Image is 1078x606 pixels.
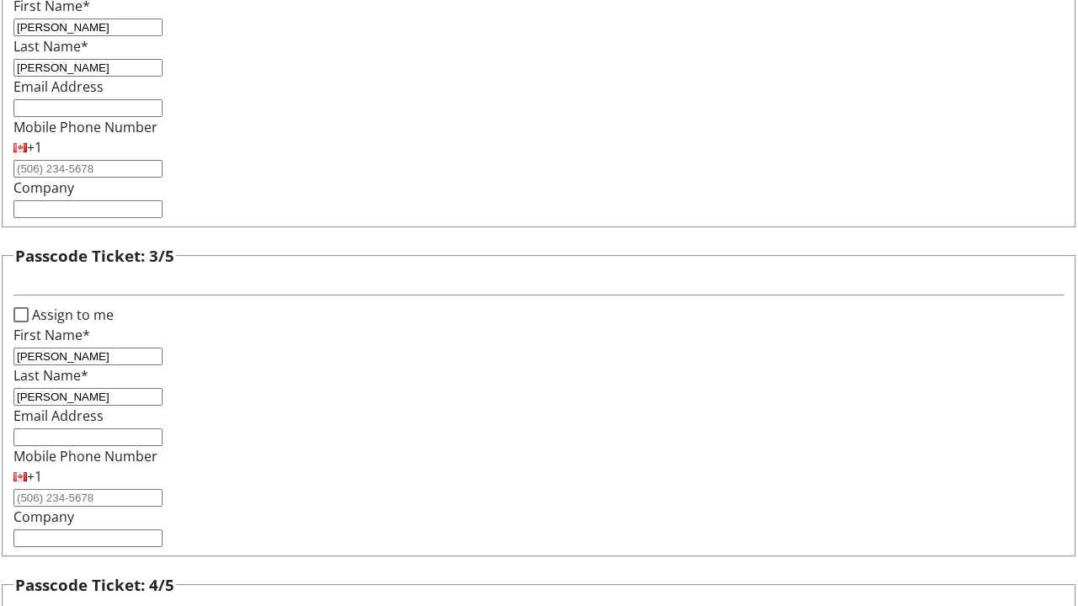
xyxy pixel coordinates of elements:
[13,178,74,197] label: Company
[13,37,88,56] label: Last Name*
[29,305,114,325] label: Assign to me
[13,447,157,465] label: Mobile Phone Number
[13,407,104,425] label: Email Address
[15,244,174,268] h3: Passcode Ticket: 3/5
[13,508,74,526] label: Company
[13,118,157,136] label: Mobile Phone Number
[13,160,163,178] input: (506) 234-5678
[15,573,174,597] h3: Passcode Ticket: 4/5
[13,326,90,344] label: First Name*
[13,366,88,385] label: Last Name*
[13,489,163,507] input: (506) 234-5678
[13,77,104,96] label: Email Address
